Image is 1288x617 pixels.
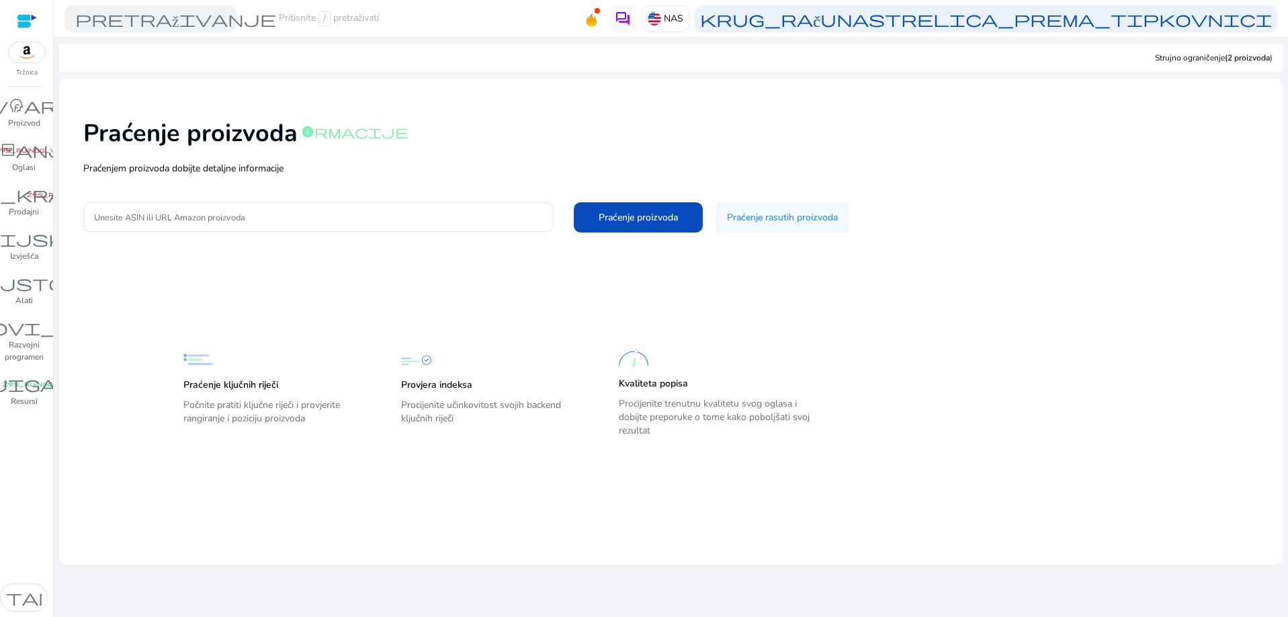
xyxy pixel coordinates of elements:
[401,378,472,391] font: Provjera indeksa
[16,68,38,77] font: Tržnica
[619,343,649,374] img: Kvaliteta popisa
[183,345,214,375] img: Praćenje ključnih riječi
[401,399,561,425] font: Procijenite učinkovitost svojih backend ključnih riječi
[11,396,38,407] font: Resursi
[619,397,810,437] font: Procijenite trenutnu kvalitetu svog oglasa i dobijte preporuke o tome kako poboljšati svoj rezultat
[1155,52,1225,63] font: Strujno ograničenje
[3,380,97,387] font: zapis_ručnog_vlakana
[648,12,661,26] img: us.svg
[6,588,175,607] font: tamni_način
[599,211,678,224] font: Praćenje proizvoda
[27,191,121,198] font: zapis_ručnog_vlakana
[8,118,40,128] font: Proizvod
[401,345,431,375] img: Provjera indeksa
[15,295,33,306] font: Alati
[333,11,379,24] font: pretraživati
[10,251,38,261] font: Izvješća
[323,12,326,25] font: /
[83,162,284,175] font: Praćenjem proizvoda dobijte detaljne informacije
[9,206,39,217] font: Prodajni
[279,11,316,24] font: Pritisnite
[716,202,849,233] button: Praćenje rasutih proizvoda
[75,9,276,28] font: pretraživanje
[9,42,45,63] img: amazon.svg
[183,378,278,391] font: Praćenje ključnih riječi
[869,9,1272,28] font: strelica_prema_tipkovnici
[183,399,340,425] font: Počnite pratiti ključne riječi i provjerite rangiranje i poziciju proizvoda
[83,117,298,150] font: Praćenje proizvoda
[301,124,409,140] font: informacije
[12,162,36,173] font: Oglasi
[727,211,838,224] font: Praćenje rasutih proizvoda
[664,12,683,25] font: NAS
[1225,52,1270,63] font: (2 proizvoda
[1270,52,1273,63] font: )
[5,339,44,362] font: Razvojni programeri
[574,202,703,233] button: Praćenje proizvoda
[700,9,869,28] font: krug_računa
[619,377,688,390] font: Kvaliteta popisa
